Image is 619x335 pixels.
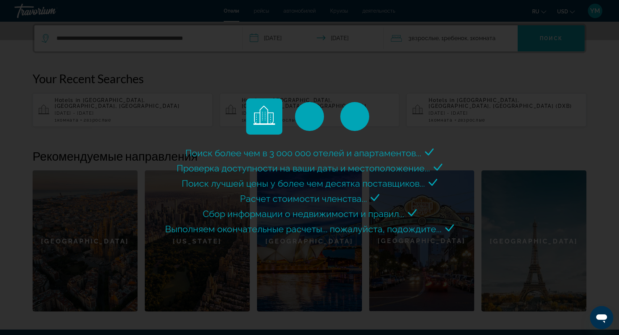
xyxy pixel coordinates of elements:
[177,163,430,174] span: Проверка доступности на ваши даты и местоположение...
[240,193,367,204] span: Расчет стоимости членства...
[165,224,442,234] span: Выполняем окончательные расчеты... пожалуйста, подождите...
[185,148,421,158] span: Поиск более чем в 3 000 000 отелей и апартаментов...
[203,208,404,219] span: Сбор информации о недвижимости и правил...
[182,178,425,189] span: Поиск лучшей цены у более чем десятка поставщиков...
[590,306,613,329] iframe: Кнопка запуска окна обмена сообщениями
